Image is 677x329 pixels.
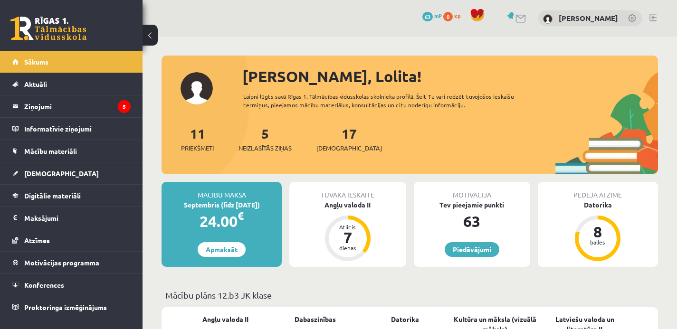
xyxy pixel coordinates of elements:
[243,92,541,109] div: Laipni lūgts savā Rīgas 1. Tālmācības vidusskolas skolnieka profilā. Šeit Tu vari redzēt tuvojošo...
[414,210,530,233] div: 63
[583,224,612,239] div: 8
[10,17,86,40] a: Rīgas 1. Tālmācības vidusskola
[538,200,658,210] div: Datorika
[238,209,244,223] span: €
[12,162,131,184] a: [DEMOGRAPHIC_DATA]
[181,125,214,153] a: 11Priekšmeti
[24,57,48,66] span: Sākums
[443,12,465,19] a: 0 xp
[391,314,419,324] a: Datorika
[454,12,460,19] span: xp
[242,65,658,88] div: [PERSON_NAME], Lolita!
[24,169,99,178] span: [DEMOGRAPHIC_DATA]
[12,274,131,296] a: Konferences
[295,314,336,324] a: Dabaszinības
[24,207,131,229] legend: Maksājumi
[24,118,131,140] legend: Informatīvie ziņojumi
[12,229,131,251] a: Atzīmes
[443,12,453,21] span: 0
[559,13,618,23] a: [PERSON_NAME]
[445,242,499,257] a: Piedāvājumi
[12,252,131,273] a: Motivācijas programma
[12,140,131,162] a: Mācību materiāli
[289,200,406,263] a: Angļu valoda II Atlicis 7 dienas
[24,80,47,88] span: Aktuāli
[12,296,131,318] a: Proktoringa izmēģinājums
[334,230,362,245] div: 7
[422,12,433,21] span: 63
[289,200,406,210] div: Angļu valoda II
[422,12,442,19] a: 63 mP
[12,185,131,207] a: Digitālie materiāli
[24,191,81,200] span: Digitālie materiāli
[334,224,362,230] div: Atlicis
[334,245,362,251] div: dienas
[181,143,214,153] span: Priekšmeti
[24,236,50,244] span: Atzīmes
[24,147,77,155] span: Mācību materiāli
[12,118,131,140] a: Informatīvie ziņojumi
[118,100,131,113] i: 5
[316,125,382,153] a: 17[DEMOGRAPHIC_DATA]
[24,303,107,311] span: Proktoringa izmēģinājums
[538,200,658,263] a: Datorika 8 balles
[24,281,64,289] span: Konferences
[538,182,658,200] div: Pēdējā atzīme
[198,242,246,257] a: Apmaksāt
[238,125,292,153] a: 5Neizlasītās ziņas
[162,200,282,210] div: Septembris (līdz [DATE])
[316,143,382,153] span: [DEMOGRAPHIC_DATA]
[289,182,406,200] div: Tuvākā ieskaite
[414,200,530,210] div: Tev pieejamie punkti
[12,73,131,95] a: Aktuāli
[24,95,131,117] legend: Ziņojumi
[434,12,442,19] span: mP
[162,182,282,200] div: Mācību maksa
[414,182,530,200] div: Motivācija
[162,210,282,233] div: 24.00
[543,14,553,24] img: Lolita Stauere
[12,51,131,73] a: Sākums
[583,239,612,245] div: balles
[202,314,248,324] a: Angļu valoda II
[24,258,99,267] span: Motivācijas programma
[165,289,654,301] p: Mācību plāns 12.b3 JK klase
[238,143,292,153] span: Neizlasītās ziņas
[12,207,131,229] a: Maksājumi
[12,95,131,117] a: Ziņojumi5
